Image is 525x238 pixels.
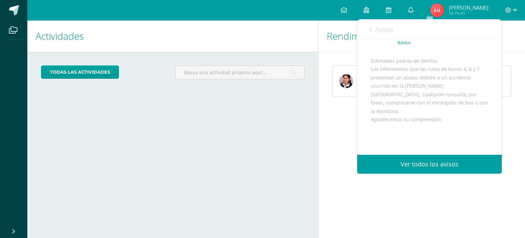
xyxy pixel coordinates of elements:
[357,155,502,174] a: Ver todos los avisos
[41,65,119,79] a: todas las Actividades
[430,3,444,17] img: eb5a3562f2482e2b9008b9c7418d037c.png
[176,66,304,79] input: Busca una actividad próxima aquí...
[398,40,411,46] p: Básico
[375,25,394,34] span: Avisos
[327,21,517,52] h1: Rendimiento de mis hijos
[449,4,488,11] span: [PERSON_NAME]
[36,21,310,52] h1: Actividades
[371,57,488,199] div: Estimados padres de familia: Les informamos que las rutas de buses 4, 6 y 7 presentan un atraso d...
[449,10,488,16] span: Mi Perfil
[339,74,353,88] img: c71b264426e8302a06c5fc70adadc507.png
